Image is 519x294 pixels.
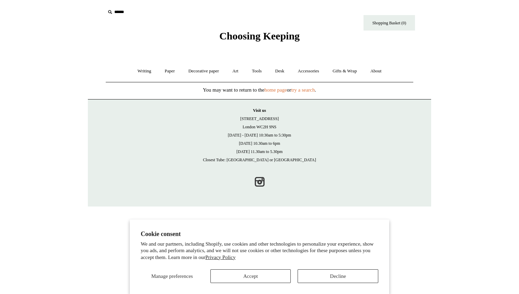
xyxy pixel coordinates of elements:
p: [STREET_ADDRESS] London WC2H 9NS [DATE] - [DATE] 10:30am to 5:30pm [DATE] 10.30am to 6pm [DATE] 1... [95,106,424,164]
a: Accessories [292,62,325,80]
span: Choosing Keeping [219,30,300,42]
span: Manage preferences [151,273,193,279]
a: About [364,62,388,80]
p: We and our partners, including Shopify, use cookies and other technologies to personalize your ex... [141,241,378,261]
a: Decorative paper [182,62,225,80]
button: Accept [210,269,291,283]
a: home page [264,87,287,93]
button: Manage preferences [141,269,204,283]
h2: Cookie consent [141,231,378,238]
a: Tools [246,62,268,80]
a: Paper [159,62,181,80]
a: Instagram [252,174,267,189]
a: Desk [269,62,291,80]
a: Privacy Policy [205,255,235,260]
strong: Visit us [253,108,266,113]
button: Decline [298,269,378,283]
a: Choosing Keeping [219,36,300,40]
a: Art [226,62,244,80]
a: try a search [291,87,315,93]
a: Gifts & Wrap [326,62,363,80]
a: Writing [131,62,158,80]
p: You may want to return to the or . [88,86,431,94]
a: Shopping Basket (0) [364,15,415,31]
